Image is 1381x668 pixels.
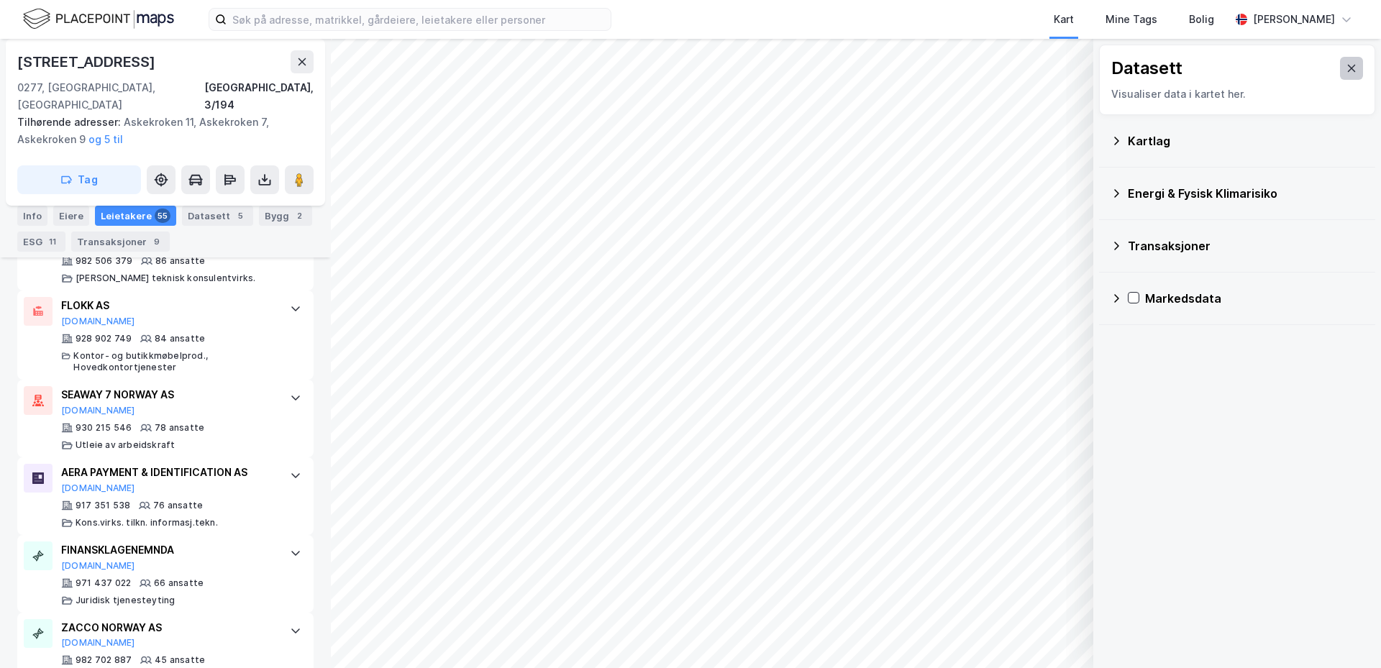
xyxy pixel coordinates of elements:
[17,79,204,114] div: 0277, [GEOGRAPHIC_DATA], [GEOGRAPHIC_DATA]
[61,637,135,649] button: [DOMAIN_NAME]
[154,577,204,589] div: 66 ansatte
[17,165,141,194] button: Tag
[76,595,175,606] div: Juridisk tjenesteyting
[1111,57,1182,80] div: Datasett
[1106,11,1157,28] div: Mine Tags
[1145,290,1364,307] div: Markedsdata
[155,654,205,666] div: 45 ansatte
[76,422,132,434] div: 930 215 546
[61,297,275,314] div: FLOKK AS
[1128,132,1364,150] div: Kartlag
[155,255,205,267] div: 86 ansatte
[1111,86,1363,103] div: Visualiser data i kartet her.
[76,500,130,511] div: 917 351 538
[61,464,275,481] div: AERA PAYMENT & IDENTIFICATION AS
[17,116,124,128] span: Tilhørende adresser:
[76,654,132,666] div: 982 702 887
[76,439,175,451] div: Utleie av arbeidskraft
[1309,599,1381,668] div: Kontrollprogram for chat
[1128,185,1364,202] div: Energi & Fysisk Klimarisiko
[76,577,131,589] div: 971 437 022
[1189,11,1214,28] div: Bolig
[61,541,275,559] div: FINANSKLAGENEMNDA
[292,209,306,223] div: 2
[23,6,174,32] img: logo.f888ab2527a4732fd821a326f86c7f29.svg
[95,206,176,226] div: Leietakere
[17,206,47,226] div: Info
[227,9,611,30] input: Søk på adresse, matrikkel, gårdeiere, leietakere eller personer
[76,255,132,267] div: 982 506 379
[182,206,253,226] div: Datasett
[76,273,255,284] div: [PERSON_NAME] teknisk konsulentvirks.
[53,206,89,226] div: Eiere
[1253,11,1335,28] div: [PERSON_NAME]
[76,517,218,529] div: Kons.virks. tilkn. informasj.tekn.
[17,232,65,252] div: ESG
[73,350,275,373] div: Kontor- og butikkmøbelprod., Hovedkontortjenester
[76,333,132,344] div: 928 902 749
[17,114,302,148] div: Askekroken 11, Askekroken 7, Askekroken 9
[1309,599,1381,668] iframe: Chat Widget
[155,422,204,434] div: 78 ansatte
[155,333,205,344] div: 84 ansatte
[155,209,170,223] div: 55
[61,386,275,403] div: SEAWAY 7 NORWAY AS
[61,560,135,572] button: [DOMAIN_NAME]
[61,619,275,636] div: ZACCO NORWAY AS
[150,234,164,249] div: 9
[45,234,60,249] div: 11
[1128,237,1364,255] div: Transaksjoner
[61,405,135,416] button: [DOMAIN_NAME]
[61,482,135,494] button: [DOMAIN_NAME]
[204,79,314,114] div: [GEOGRAPHIC_DATA], 3/194
[17,50,158,73] div: [STREET_ADDRESS]
[1054,11,1074,28] div: Kart
[61,316,135,327] button: [DOMAIN_NAME]
[153,500,203,511] div: 76 ansatte
[233,209,247,223] div: 5
[71,232,170,252] div: Transaksjoner
[259,206,312,226] div: Bygg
